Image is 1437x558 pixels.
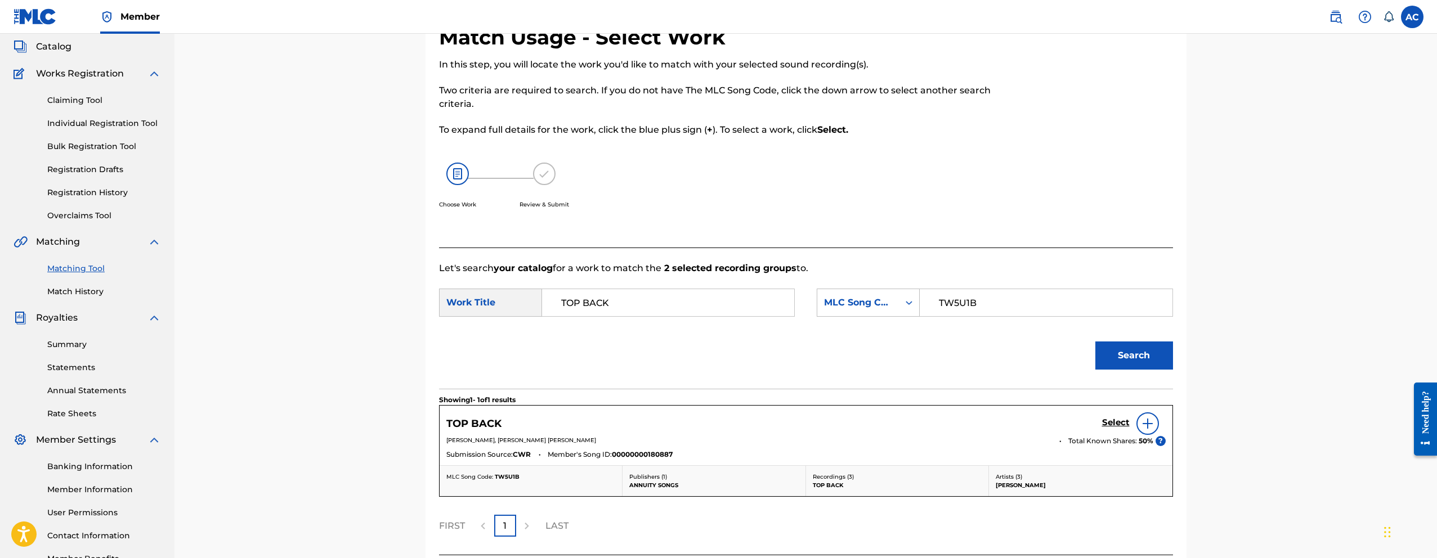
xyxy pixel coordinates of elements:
div: Notifications [1383,11,1394,22]
a: Contact Information [47,530,161,542]
img: expand [147,433,161,447]
h5: Select [1102,417,1130,428]
h2: Match Usage - Select Work [439,25,731,50]
p: Let's search for a work to match the to. [439,262,1173,275]
img: help [1358,10,1372,24]
span: Submission Source: [446,449,513,460]
img: MLC Logo [14,8,57,25]
span: 00000000180887 [612,449,673,460]
div: MLC Song Code [824,296,892,309]
strong: your catalog [494,263,553,273]
img: 173f8e8b57e69610e344.svg [533,163,556,185]
iframe: Chat Widget [1381,504,1437,558]
p: LAST [545,519,568,533]
p: To expand full details for the work, click the blue plus sign ( ). To select a work, click [439,123,1004,137]
button: Search [1095,341,1173,370]
img: 26af456c4569493f7445.svg [446,163,469,185]
strong: Select. [817,124,848,135]
a: User Permissions [47,507,161,519]
img: expand [147,235,161,249]
span: Member's Song ID: [548,449,612,460]
span: MLC Song Code: [446,473,493,480]
a: Claiming Tool [47,94,161,106]
span: ? [1156,436,1166,446]
a: Rate Sheets [47,408,161,420]
a: Bulk Registration Tool [47,141,161,152]
span: [PERSON_NAME], [PERSON_NAME] [PERSON_NAME] [446,436,596,444]
iframe: Resource Center [1405,373,1437,464]
img: Royalties [14,311,27,325]
p: Recordings ( 3 ) [813,472,982,481]
img: Works Registration [14,67,28,80]
span: CWR [513,449,531,460]
span: Total Known Shares: [1068,436,1139,446]
a: Registration Drafts [47,164,161,175]
span: Matching [36,235,80,249]
p: In this step, you will locate the work you'd like to match with your selected sound recording(s). [439,58,1004,71]
strong: 2 selected recording groups [661,263,796,273]
a: Public Search [1324,6,1347,28]
p: Publishers ( 1 ) [629,472,799,481]
p: FIRST [439,519,465,533]
img: search [1329,10,1342,24]
p: ANNUITY SONGS [629,481,799,489]
div: Drag [1384,515,1391,549]
p: Review & Submit [520,200,569,209]
a: Annual Statements [47,385,161,397]
a: Summary [47,339,161,350]
a: Matching Tool [47,263,161,274]
form: Search Form [439,275,1173,389]
div: User Menu [1401,6,1423,28]
span: Works Registration [36,67,124,80]
strong: + [707,124,713,135]
div: Help [1354,6,1376,28]
img: info [1141,417,1154,430]
img: expand [147,311,161,325]
a: Banking Information [47,461,161,472]
a: Member Information [47,484,161,496]
a: CatalogCatalog [14,40,71,53]
span: 50 % [1139,436,1153,446]
p: 1 [503,519,507,533]
img: Matching [14,235,28,249]
a: Individual Registration Tool [47,118,161,129]
a: Match History [47,286,161,298]
span: TW5U1B [495,473,520,480]
p: Artists ( 3 ) [996,472,1166,481]
span: Member [120,10,160,23]
h5: TOP BACK [446,417,502,430]
p: [PERSON_NAME] [996,481,1166,489]
span: Catalog [36,40,71,53]
img: expand [147,67,161,80]
img: Member Settings [14,433,27,447]
p: Two criteria are required to search. If you do not have The MLC Song Code, click the down arrow t... [439,84,1004,111]
a: Statements [47,362,161,373]
a: Overclaims Tool [47,210,161,222]
img: Top Rightsholder [100,10,114,24]
p: TOP BACK [813,481,982,489]
img: Catalog [14,40,27,53]
p: Choose Work [439,200,476,209]
span: Member Settings [36,433,116,447]
p: Showing 1 - 1 of 1 results [439,395,516,405]
span: Royalties [36,311,78,325]
a: Registration History [47,187,161,199]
